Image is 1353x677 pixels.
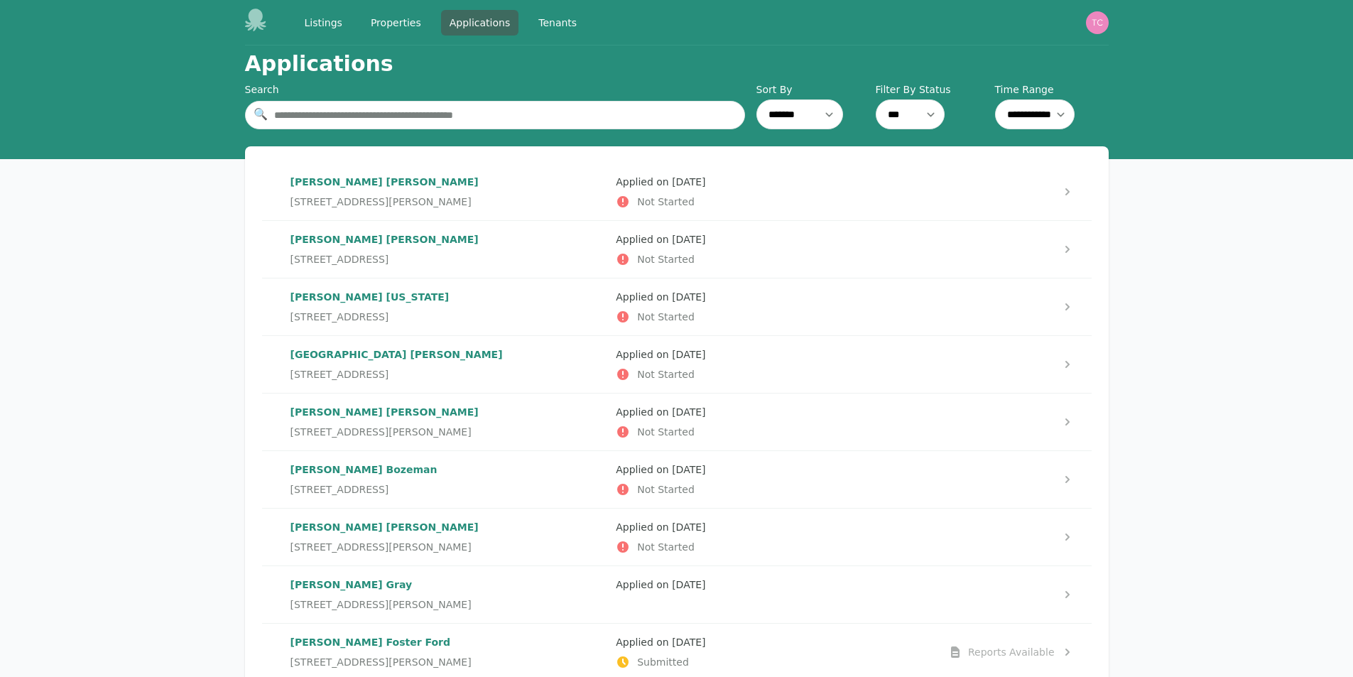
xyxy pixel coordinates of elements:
span: [STREET_ADDRESS] [290,482,389,497]
span: [STREET_ADDRESS] [290,310,389,324]
p: [PERSON_NAME] Gray [290,578,605,592]
p: Not Started [616,540,930,554]
p: Applied on [616,462,930,477]
p: Not Started [616,310,930,324]
p: [PERSON_NAME] Bozeman [290,462,605,477]
span: [STREET_ADDRESS][PERSON_NAME] [290,597,472,612]
span: [STREET_ADDRESS] [290,367,389,381]
time: [DATE] [672,406,705,418]
a: Listings [296,10,351,36]
span: [STREET_ADDRESS][PERSON_NAME] [290,540,472,554]
p: Not Started [616,195,930,209]
a: [PERSON_NAME] [PERSON_NAME][STREET_ADDRESS][PERSON_NAME]Applied on [DATE]Not Started [262,163,1092,220]
span: [STREET_ADDRESS][PERSON_NAME] [290,655,472,669]
a: [PERSON_NAME] [PERSON_NAME][STREET_ADDRESS][PERSON_NAME]Applied on [DATE]Not Started [262,394,1092,450]
p: Applied on [616,347,930,362]
p: Applied on [616,290,930,304]
time: [DATE] [672,464,705,475]
time: [DATE] [672,176,705,188]
div: Reports Available [968,645,1055,659]
a: [PERSON_NAME] [PERSON_NAME][STREET_ADDRESS]Applied on [DATE]Not Started [262,221,1092,278]
p: [PERSON_NAME] [PERSON_NAME] [290,232,605,247]
p: Applied on [616,232,930,247]
time: [DATE] [672,234,705,245]
p: [PERSON_NAME] [PERSON_NAME] [290,520,605,534]
span: [STREET_ADDRESS] [290,252,389,266]
p: Not Started [616,425,930,439]
label: Sort By [756,82,870,97]
a: [PERSON_NAME] Gray[STREET_ADDRESS][PERSON_NAME]Applied on [DATE] [262,566,1092,623]
label: Filter By Status [876,82,989,97]
a: [PERSON_NAME] Bozeman[STREET_ADDRESS]Applied on [DATE]Not Started [262,451,1092,508]
span: [STREET_ADDRESS][PERSON_NAME] [290,195,472,209]
p: [PERSON_NAME] [US_STATE] [290,290,605,304]
p: Applied on [616,635,930,649]
a: Applications [441,10,519,36]
label: Time Range [995,82,1109,97]
a: [PERSON_NAME] [PERSON_NAME][STREET_ADDRESS][PERSON_NAME]Applied on [DATE]Not Started [262,509,1092,565]
p: Applied on [616,520,930,534]
p: Not Started [616,482,930,497]
div: Search [245,82,745,97]
p: [PERSON_NAME] Foster Ford [290,635,605,649]
p: Applied on [616,175,930,189]
p: [PERSON_NAME] [PERSON_NAME] [290,405,605,419]
h1: Applications [245,51,393,77]
a: Tenants [530,10,585,36]
p: Applied on [616,405,930,419]
span: [STREET_ADDRESS][PERSON_NAME] [290,425,472,439]
p: [GEOGRAPHIC_DATA] [PERSON_NAME] [290,347,605,362]
time: [DATE] [672,637,705,648]
a: [GEOGRAPHIC_DATA] [PERSON_NAME][STREET_ADDRESS]Applied on [DATE]Not Started [262,336,1092,393]
time: [DATE] [672,579,705,590]
time: [DATE] [672,349,705,360]
p: [PERSON_NAME] [PERSON_NAME] [290,175,605,189]
p: Submitted [616,655,930,669]
time: [DATE] [672,521,705,533]
time: [DATE] [672,291,705,303]
p: Not Started [616,252,930,266]
p: Applied on [616,578,930,592]
a: Properties [362,10,430,36]
a: [PERSON_NAME] [US_STATE][STREET_ADDRESS]Applied on [DATE]Not Started [262,278,1092,335]
p: Not Started [616,367,930,381]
